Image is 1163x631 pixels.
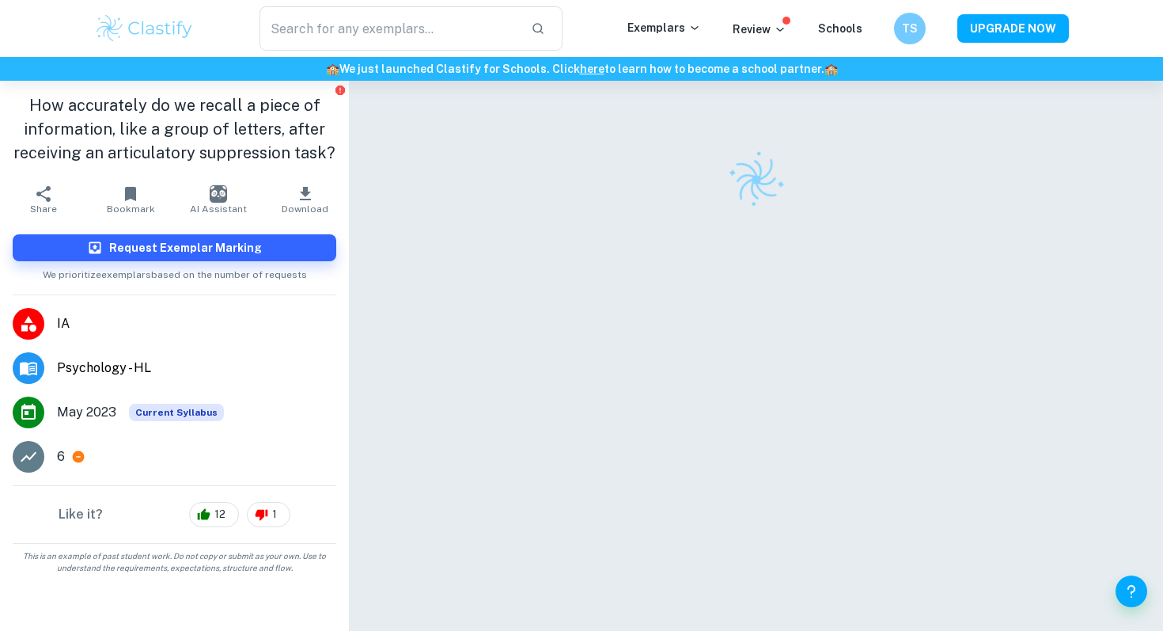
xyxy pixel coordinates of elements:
[13,93,336,165] h1: How accurately do we recall a piece of information, like a group of letters, after receiving an a...
[87,177,174,222] button: Bookmark
[175,177,262,222] button: AI Assistant
[262,177,349,222] button: Download
[6,550,343,574] span: This is an example of past student work. Do not copy or submit as your own. Use to understand the...
[109,239,262,257] h6: Request Exemplar Marking
[57,403,116,422] span: May 2023
[43,261,307,282] span: We prioritize exemplars based on the number of requests
[259,6,518,51] input: Search for any exemplars...
[326,63,339,75] span: 🏫
[733,21,786,38] p: Review
[627,19,701,36] p: Exemplars
[94,13,195,44] img: Clastify logo
[189,502,239,527] div: 12
[30,203,57,215] span: Share
[206,507,234,523] span: 12
[282,203,328,215] span: Download
[1116,576,1147,607] button: Help and Feedback
[210,185,227,203] img: AI Assistant
[901,20,919,37] h6: TS
[818,22,862,35] a: Schools
[580,63,604,75] a: here
[57,359,336,378] span: Psychology - HL
[129,404,224,421] span: Current Syllabus
[894,13,926,44] button: TS
[129,404,224,421] div: This exemplar is based on the current syllabus. Feel free to refer to it for inspiration/ideas wh...
[107,203,155,215] span: Bookmark
[190,203,247,215] span: AI Assistant
[263,507,286,523] span: 1
[59,505,103,524] h6: Like it?
[247,502,290,527] div: 1
[718,141,795,219] img: Clastify logo
[57,447,65,466] p: 6
[824,63,838,75] span: 🏫
[13,234,336,261] button: Request Exemplar Marking
[57,314,336,333] span: IA
[957,14,1069,43] button: UPGRADE NOW
[3,60,1160,78] h6: We just launched Clastify for Schools. Click to learn how to become a school partner.
[334,84,346,96] button: Report issue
